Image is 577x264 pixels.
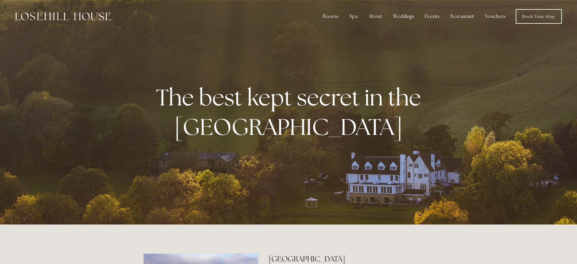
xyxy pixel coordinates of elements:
div: Rooms [318,10,343,22]
div: Weddings [388,10,419,22]
strong: The best kept secret in the [GEOGRAPHIC_DATA] [156,82,426,142]
div: Events [420,10,444,22]
img: Losehill House [15,12,111,20]
div: Restaurant [446,10,479,22]
a: Book Your Stay [516,9,562,24]
a: Vouchers [480,10,510,22]
div: Spa [345,10,362,22]
div: About [364,10,387,22]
